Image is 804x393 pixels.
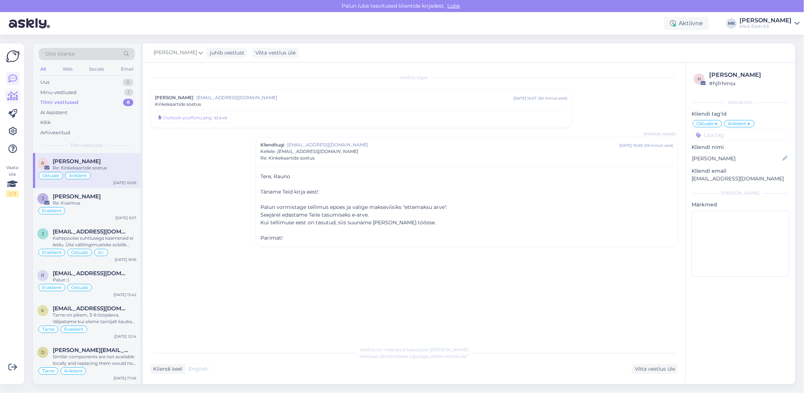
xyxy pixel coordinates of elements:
[260,142,284,148] span: Klienditugi
[123,99,133,106] div: 8
[40,129,70,136] div: Arhiveeritud
[119,64,135,74] div: Email
[260,212,369,218] span: Seejärel edastame Teile tasumiseks e-arve.
[64,369,82,373] span: Äriklient
[692,154,781,162] input: Lisa nimi
[40,119,51,126] div: Kõik
[53,228,129,235] span: joul30@mail.ee
[53,270,129,277] span: raunoldo@gmail.com
[514,96,537,101] div: [DATE] 10:07
[619,143,642,148] div: [DATE] 10:09
[71,285,88,290] span: Ostuabi
[692,167,789,175] p: Kliendi email
[98,250,104,255] span: AI-
[40,109,67,116] div: AI Assistent
[664,17,709,30] div: Aktiivne
[39,64,47,74] div: All
[53,200,136,206] div: Re: Küsimus
[428,353,468,359] i: „Võtke vestlus üle”
[41,273,45,278] span: r
[153,49,197,57] span: [PERSON_NAME]
[692,190,789,196] div: [PERSON_NAME]
[538,96,568,101] div: ( 30 minuti eest )
[53,312,136,325] div: Tarne on pikem, 3-6 tööpäeva. Väljastame kui oleme tarnijalt kauba saanud.
[644,143,673,148] div: ( 29 minuti eest )
[632,364,678,374] div: Võta vestlus üle
[726,18,737,29] div: MK
[728,121,746,126] span: Äriklient
[41,161,45,166] span: R
[53,305,129,312] span: ktobreluts3@gmail.com
[40,89,77,96] div: Minu vestlused
[42,327,55,332] span: Tarne
[287,142,619,148] span: [EMAIL_ADDRESS][DOMAIN_NAME]
[41,308,45,313] span: k
[644,131,675,137] span: [PERSON_NAME]
[260,235,283,241] span: Parimat!
[123,79,133,86] div: 0
[53,235,136,248] div: Kahepoolse suhtlusega kaameraid ei leidu. Üks välitingimusteks sobilik oleks näiteks järgnev: [UR...
[61,64,74,74] div: Web
[114,292,136,297] div: [DATE] 15:42
[360,353,468,359] span: Vestluse ülevõtmiseks vajutage
[252,48,299,58] div: Võta vestlus üle
[45,50,75,58] span: Otsi kliente
[113,180,136,186] div: [DATE] 10:09
[114,334,136,339] div: [DATE] 12:14
[71,250,88,255] span: Ostuabi
[692,130,789,141] input: Lisa tag
[692,143,789,151] p: Kliendi nimi
[42,285,62,290] span: Eraklient
[155,101,201,108] span: Kinkekaartide soetus
[692,110,789,118] p: Kliendi tag'id
[115,215,136,221] div: [DATE] 9:27
[124,89,133,96] div: 1
[40,99,78,106] div: Tiimi vestlused
[740,23,792,29] div: Klick Eesti AS
[150,365,182,373] div: Kliendi keel
[709,79,787,87] div: # hjfrhmsx
[53,277,136,283] div: Palun :)
[445,3,462,9] span: Luba
[740,18,800,29] a: [PERSON_NAME]Klick Eesti AS
[71,142,103,149] span: Tiimi vestlused
[692,175,789,183] p: [EMAIL_ADDRESS][DOMAIN_NAME]
[40,79,49,86] div: Uus
[692,201,789,209] p: Märkmed
[360,347,468,352] span: Vestlus on määratud kasutajale [PERSON_NAME]
[53,353,136,367] div: Similar components are not available locally and replacing them would not solve the transit issue...
[69,173,87,178] span: Äriklient
[277,149,358,154] span: [EMAIL_ADDRESS][DOMAIN_NAME]
[42,369,55,373] span: Tarne
[64,327,84,332] span: Eraklient
[42,173,59,178] span: Ostuabi
[42,231,44,236] span: j
[260,155,315,161] span: Re: Kinkekaartide soetus
[260,173,290,180] span: Tere, Rauno
[53,193,101,200] span: Jasmine Floren
[6,164,19,197] div: Vaata siia
[163,115,212,121] div: Outlook-ycoflvnu.png
[42,196,44,201] span: J
[196,94,514,101] span: [EMAIL_ADDRESS][DOMAIN_NAME]
[53,165,136,171] div: Re: Kinkekaartide soetus
[155,94,193,101] span: [PERSON_NAME]
[114,375,136,381] div: [DATE] 17:46
[740,18,792,23] div: [PERSON_NAME]
[42,209,62,213] span: Eraklient
[88,64,105,74] div: Socials
[709,71,787,79] div: [PERSON_NAME]
[6,191,19,197] div: 2 / 3
[150,74,678,81] div: Vestlus algas
[697,76,701,82] span: h
[696,121,714,126] span: Ostuabi
[53,347,129,353] span: dmitri@nep.ee
[115,257,136,262] div: [DATE] 16:16
[260,188,319,195] span: Täname Teid kirja eest!
[189,365,208,373] span: English
[6,49,20,63] img: Askly Logo
[213,115,228,121] div: 93.8 kB
[260,149,276,154] span: Kellele :
[260,204,447,210] span: Palun vormistage tellimus epoes ja valige makseviisiks "ettemaksu arve".
[42,250,62,255] span: Eraklient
